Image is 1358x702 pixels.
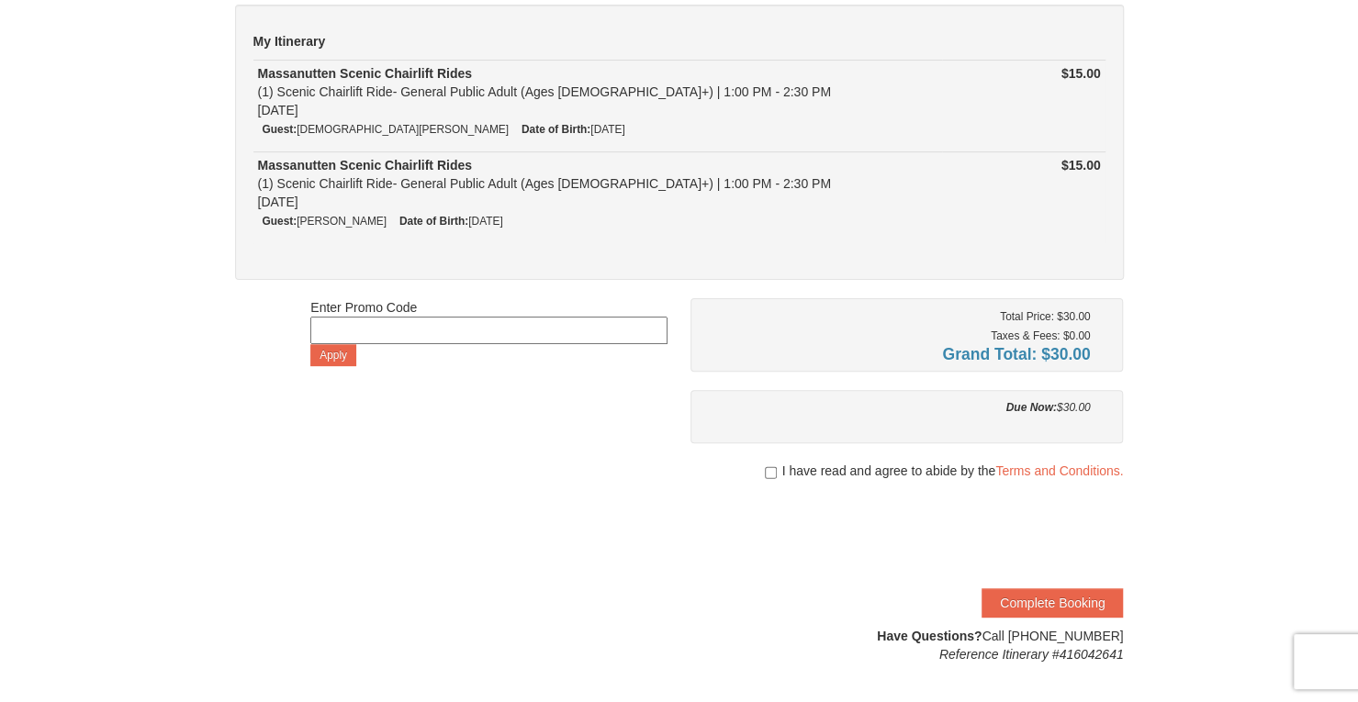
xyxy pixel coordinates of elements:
small: [DATE] [399,215,503,228]
h5: My Itinerary [253,32,1105,50]
em: Reference Itinerary #416042641 [939,647,1124,662]
strong: $15.00 [1061,66,1101,81]
strong: Guest: [263,123,297,136]
button: Complete Booking [982,588,1123,618]
div: Enter Promo Code [310,298,668,366]
strong: Date of Birth: [399,215,468,228]
strong: Due Now: [1005,401,1056,414]
small: Total Price: $30.00 [1000,310,1091,323]
strong: Massanutten Scenic Chairlift Rides [258,66,472,81]
div: $30.00 [704,398,1091,417]
strong: $15.00 [1061,158,1101,173]
button: Apply [310,344,356,366]
small: Taxes & Fees: $0.00 [991,329,1090,342]
strong: Massanutten Scenic Chairlift Rides [258,158,472,173]
span: I have read and agree to abide by the [781,462,1123,480]
strong: Date of Birth: [522,123,590,136]
small: [DEMOGRAPHIC_DATA][PERSON_NAME] [263,123,509,136]
strong: Guest: [263,215,297,228]
a: Terms and Conditions. [995,463,1123,478]
strong: Have Questions? [877,629,982,643]
small: [PERSON_NAME] [263,215,387,228]
div: Call [PHONE_NUMBER] [690,627,1124,663]
small: [DATE] [522,123,625,136]
div: (1) Scenic Chairlift Ride- General Public Adult (Ages [DEMOGRAPHIC_DATA]+) | 1:00 PM - 2:30 PM [D... [258,64,938,119]
div: (1) Scenic Chairlift Ride- General Public Adult (Ages [DEMOGRAPHIC_DATA]+) | 1:00 PM - 2:30 PM [D... [258,156,938,211]
iframe: reCAPTCHA [844,498,1123,570]
h4: Grand Total: $30.00 [704,345,1091,363]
